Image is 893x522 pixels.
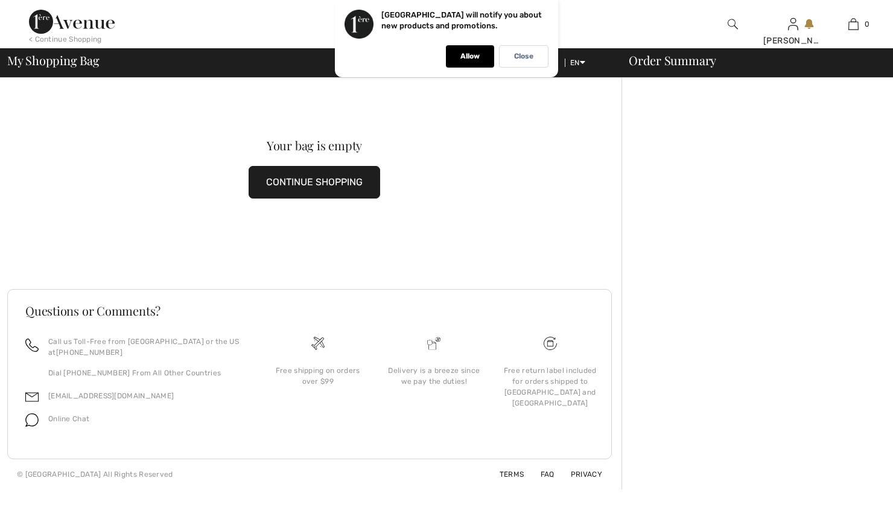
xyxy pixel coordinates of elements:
[728,17,738,31] img: search the website
[427,337,440,350] img: Delivery is a breeze since we pay the duties!
[788,18,798,30] a: Sign In
[48,415,89,423] span: Online Chat
[570,59,585,67] span: EN
[25,390,39,404] img: email
[29,34,102,45] div: < Continue Shopping
[25,413,39,427] img: chat
[763,34,822,47] div: [PERSON_NAME]
[788,17,798,31] img: My Info
[614,54,886,66] div: Order Summary
[824,17,883,31] a: 0
[460,52,480,61] p: Allow
[25,339,39,352] img: call
[29,10,115,34] img: 1ère Avenue
[848,17,859,31] img: My Bag
[386,365,483,387] div: Delivery is a breeze since we pay the duties!
[48,368,246,378] p: Dial [PHONE_NUMBER] From All Other Countries
[56,348,122,357] a: [PHONE_NUMBER]
[865,19,869,30] span: 0
[249,166,380,199] button: CONTINUE SHOPPING
[17,469,173,480] div: © [GEOGRAPHIC_DATA] All Rights Reserved
[526,470,555,479] a: FAQ
[556,470,602,479] a: Privacy
[48,336,246,358] p: Call us Toll-Free from [GEOGRAPHIC_DATA] or the US at
[311,337,325,350] img: Free shipping on orders over $99
[514,52,533,61] p: Close
[502,365,599,409] div: Free return label included for orders shipped to [GEOGRAPHIC_DATA] and [GEOGRAPHIC_DATA]
[270,365,367,387] div: Free shipping on orders over $99
[485,470,524,479] a: Terms
[38,139,591,151] div: Your bag is empty
[544,337,557,350] img: Free shipping on orders over $99
[381,10,542,30] p: [GEOGRAPHIC_DATA] will notify you about new products and promotions.
[25,305,594,317] h3: Questions or Comments?
[7,54,100,66] span: My Shopping Bag
[48,392,174,400] a: [EMAIL_ADDRESS][DOMAIN_NAME]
